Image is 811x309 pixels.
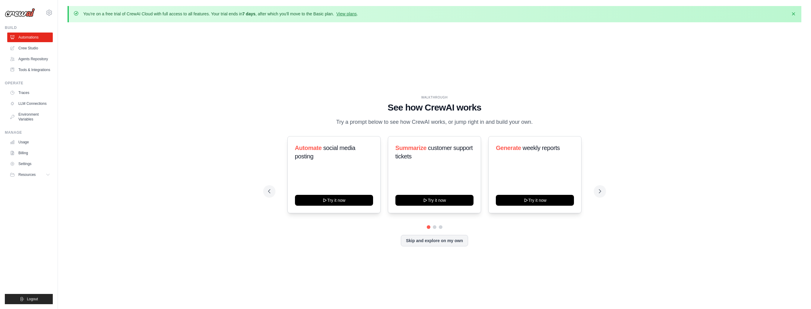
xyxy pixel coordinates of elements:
p: Try a prompt below to see how CrewAI works, or jump right in and build your own. [333,118,536,126]
a: Automations [7,33,53,42]
a: LLM Connections [7,99,53,108]
h1: See how CrewAI works [268,102,601,113]
span: weekly reports [523,145,560,151]
a: Billing [7,148,53,158]
span: Automate [295,145,322,151]
div: WALKTHROUGH [268,95,601,100]
a: Tools & Integrations [7,65,53,75]
a: Crew Studio [7,43,53,53]
span: Generate [496,145,521,151]
button: Try it now [295,195,373,206]
button: Skip and explore on my own [401,235,468,246]
a: Settings [7,159,53,169]
a: Agents Repository [7,54,53,64]
a: Traces [7,88,53,98]
button: Logout [5,294,53,304]
p: You're on a free trial of CrewAI Cloud with full access to all features. Your trial ends in , aft... [83,11,358,17]
span: Logout [27,297,38,301]
button: Resources [7,170,53,179]
span: Resources [18,172,36,177]
button: Try it now [496,195,574,206]
a: View plans [336,11,356,16]
a: Environment Variables [7,110,53,124]
div: Manage [5,130,53,135]
div: Operate [5,81,53,86]
div: Build [5,25,53,30]
button: Try it now [395,195,474,206]
img: Logo [5,8,35,17]
a: Usage [7,137,53,147]
span: Summarize [395,145,426,151]
span: social media posting [295,145,356,160]
span: customer support tickets [395,145,473,160]
strong: 7 days [242,11,255,16]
